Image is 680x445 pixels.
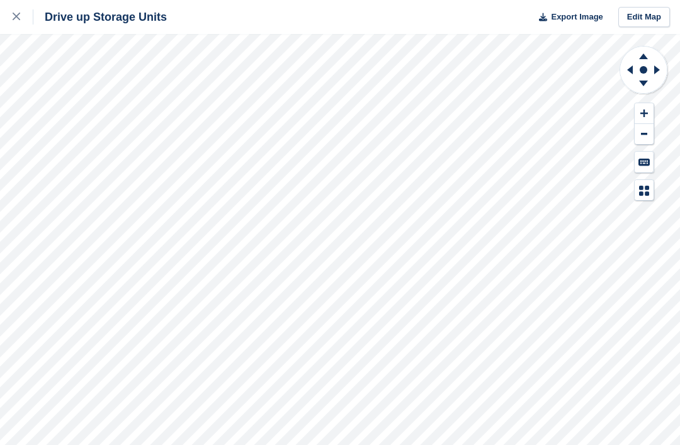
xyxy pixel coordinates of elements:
button: Zoom In [635,103,654,124]
button: Keyboard Shortcuts [635,152,654,172]
a: Edit Map [618,7,670,28]
button: Export Image [531,7,603,28]
span: Export Image [551,11,603,23]
button: Zoom Out [635,124,654,145]
div: Drive up Storage Units [33,9,167,25]
button: Map Legend [635,180,654,201]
